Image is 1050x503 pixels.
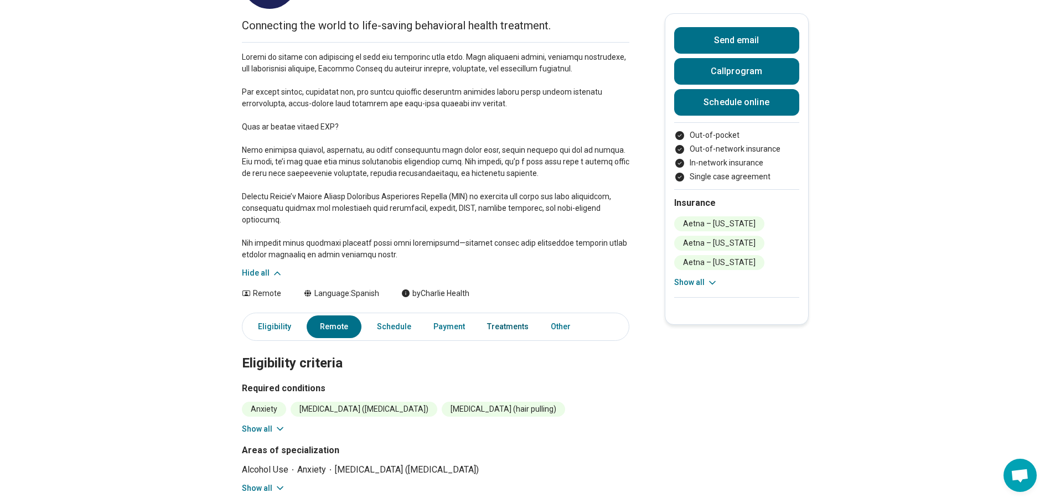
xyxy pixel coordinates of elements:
button: Callprogram [674,58,799,85]
li: Anxiety [242,402,286,417]
button: Send email [674,27,799,54]
li: Aetna – [US_STATE] [674,255,764,270]
button: Show all [674,277,718,288]
li: In-network insurance [674,157,799,169]
a: Payment [427,315,472,338]
div: by Charlie Health [401,288,469,299]
li: [MEDICAL_DATA] ([MEDICAL_DATA]) [291,402,437,417]
li: Aetna – [US_STATE] [674,216,764,231]
a: Eligibility [245,315,298,338]
div: Open chat [1004,459,1037,492]
button: Show all [242,483,286,494]
h2: Insurance [674,196,799,210]
h3: Required conditions [242,382,629,395]
li: Out-of-network insurance [674,143,799,155]
h2: Eligibility criteria [242,328,629,373]
a: Remote [307,315,361,338]
button: Show all [242,423,286,435]
button: Hide all [242,267,283,279]
h3: Areas of specialization [242,444,629,457]
li: Single case agreement [674,171,799,183]
ul: Payment options [674,129,799,183]
div: Remote [242,288,281,299]
a: Schedule online [674,89,799,116]
div: Language: Spanish [303,288,379,299]
li: [MEDICAL_DATA] ([MEDICAL_DATA]) [335,464,479,476]
li: Out-of-pocket [674,129,799,141]
li: Aetna – [US_STATE] [674,236,764,251]
li: Alcohol Use [242,464,297,476]
a: Treatments [480,315,535,338]
p: Connecting the world to life-saving behavioral health treatment. [242,18,629,33]
li: Anxiety [297,464,335,476]
a: Other [544,315,584,338]
a: Schedule [370,315,418,338]
p: Loremi do sitame con adipiscing el sedd eiu temporinc utla etdo. Magn aliquaeni admini, veniamqu ... [242,51,629,261]
li: [MEDICAL_DATA] (hair pulling) [442,402,565,417]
